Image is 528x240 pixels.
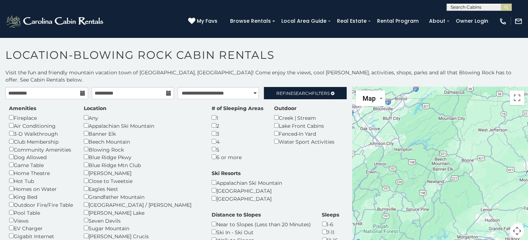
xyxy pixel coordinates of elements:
[84,193,201,201] div: Grandfather Mountain
[9,169,73,177] div: Home Theatre
[212,220,311,228] div: Near to Slopes (Less than 20 Minutes)
[9,201,73,209] div: Outdoor Fire/Fire Table
[84,224,201,232] div: Sugar Mountain
[274,122,335,130] div: Lake Front Cabins
[373,16,422,27] a: Rental Program
[274,138,335,145] div: Water Sport Activities
[9,193,73,201] div: King Bed
[333,16,370,27] a: Real Estate
[84,232,201,240] div: [PERSON_NAME] Crucis
[9,153,73,161] div: Dog Allowed
[9,224,73,232] div: EV Charger
[84,161,201,169] div: Blue Ridge Mtn Club
[212,179,282,187] div: Appalachian Ski Mountain
[264,87,347,99] a: RefineSearchFilters
[9,138,73,145] div: Club Membership
[499,17,507,25] img: phone-regular-white.png
[322,220,339,228] div: 1-6
[212,228,311,236] div: Ski In - Ski Out
[9,130,73,138] div: 3-D Walkthrough
[84,130,201,138] div: Banner Elk
[293,91,312,96] span: Search
[84,153,201,161] div: Blue Ridge Pkwy
[84,169,201,177] div: [PERSON_NAME]
[9,232,73,240] div: Gigabit Internet
[363,95,376,102] span: Map
[274,114,335,122] div: Creek | Stream
[212,114,263,122] div: 1
[226,16,274,27] a: Browse Rentals
[212,145,263,153] div: 5
[84,177,201,185] div: Close to Tweetsie
[9,185,73,193] div: Homes on Water
[212,130,263,138] div: 3
[212,122,263,130] div: 2
[212,211,261,218] label: Distance to Slopes
[356,91,385,106] button: Change map style
[515,17,523,25] img: mail-regular-white.png
[212,170,241,177] label: Ski Resorts
[84,122,201,130] div: Appalachian Ski Mountain
[212,187,282,195] div: [GEOGRAPHIC_DATA]
[212,138,263,145] div: 4
[9,161,73,169] div: Game Table
[278,16,330,27] a: Local Area Guide
[84,201,201,209] div: [GEOGRAPHIC_DATA] / [PERSON_NAME]
[5,14,105,29] img: White-1-2.png
[452,16,492,27] a: Owner Login
[274,105,297,112] label: Outdoor
[84,217,201,224] div: Seven Devils
[212,153,263,161] div: 6 or more
[84,209,201,217] div: [PERSON_NAME] Lake
[9,209,73,217] div: Pool Table
[510,224,524,238] button: Map camera controls
[9,177,73,185] div: Hot Tub
[212,195,282,202] div: [GEOGRAPHIC_DATA]
[84,185,201,193] div: Eagles Nest
[9,114,73,122] div: Fireplace
[84,105,107,112] label: Location
[197,17,217,25] span: My Favs
[322,211,339,218] label: Sleeps
[276,91,330,96] span: Refine Filters
[84,114,201,122] div: Any
[9,122,73,130] div: Air Conditioning
[425,16,449,27] a: About
[9,217,73,224] div: Views
[510,91,524,105] button: Toggle fullscreen view
[84,138,201,145] div: Beech Mountain
[9,105,36,112] label: Amenities
[188,17,219,25] a: My Favs
[274,130,335,138] div: Fenced-In Yard
[212,105,263,112] label: # of Sleeping Areas
[84,145,201,153] div: Blowing Rock
[322,228,339,236] div: 7-11
[9,145,73,153] div: Community Amenities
